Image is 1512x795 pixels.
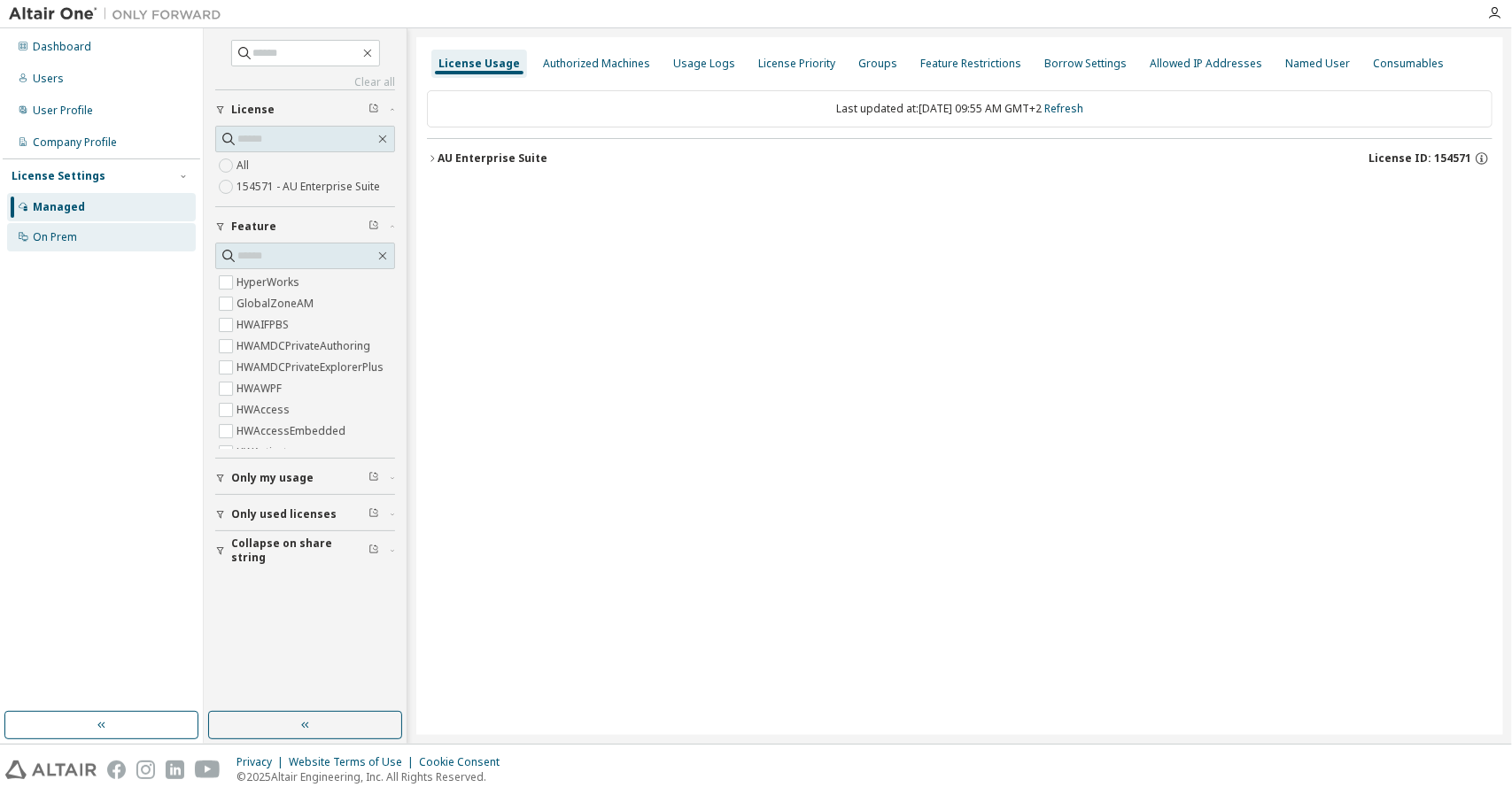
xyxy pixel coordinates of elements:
[438,57,520,71] div: License Usage
[33,72,64,86] div: Users
[231,103,275,117] span: License
[215,75,395,89] a: Clear all
[758,57,835,71] div: License Priority
[236,272,303,293] label: HyperWorks
[1150,57,1262,71] div: Allowed IP Addresses
[1044,57,1127,71] div: Borrow Settings
[1285,57,1350,71] div: Named User
[236,378,285,399] label: HWAWPF
[9,5,230,23] img: Altair One
[231,507,337,521] span: Only used licenses
[368,471,379,485] span: Clear filter
[236,293,317,314] label: GlobalZoneAM
[419,755,510,769] div: Cookie Consent
[215,495,395,534] button: Only used licenses
[231,220,276,234] span: Feature
[231,536,368,565] span: Collapse on share string
[236,314,292,336] label: HWAIFPBS
[215,90,395,129] button: License
[289,755,419,769] div: Website Terms of Use
[136,760,155,779] img: instagram.svg
[236,755,289,769] div: Privacy
[368,507,379,521] span: Clear filter
[236,176,384,197] label: 154571 - AU Enterprise Suite
[236,357,387,378] label: HWAMDCPrivateExplorerPlus
[236,421,349,442] label: HWAccessEmbedded
[368,103,379,117] span: Clear filter
[215,207,395,246] button: Feature
[195,760,221,779] img: youtube.svg
[236,442,297,463] label: HWActivate
[368,220,379,234] span: Clear filter
[543,57,650,71] div: Authorized Machines
[33,200,85,214] div: Managed
[1373,57,1444,71] div: Consumables
[236,399,293,421] label: HWAccess
[12,169,105,183] div: License Settings
[33,104,93,118] div: User Profile
[231,471,314,485] span: Only my usage
[166,760,184,779] img: linkedin.svg
[236,155,252,176] label: All
[438,151,547,166] div: AU Enterprise Suite
[33,230,77,244] div: On Prem
[236,336,374,357] label: HWAMDCPrivateAuthoring
[215,459,395,498] button: Only my usage
[673,57,735,71] div: Usage Logs
[1369,151,1471,166] span: License ID: 154571
[427,90,1493,127] div: Last updated at: [DATE] 09:55 AM GMT+2
[427,139,1493,178] button: AU Enterprise SuiteLicense ID: 154571
[368,544,379,558] span: Clear filter
[215,531,395,570] button: Collapse on share string
[858,57,897,71] div: Groups
[1044,101,1083,116] a: Refresh
[33,135,117,150] div: Company Profile
[5,760,97,779] img: altair_logo.svg
[920,57,1021,71] div: Feature Restrictions
[33,40,91,54] div: Dashboard
[236,769,510,784] p: © 2025 Altair Engineering, Inc. All Rights Reserved.
[107,760,126,779] img: facebook.svg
